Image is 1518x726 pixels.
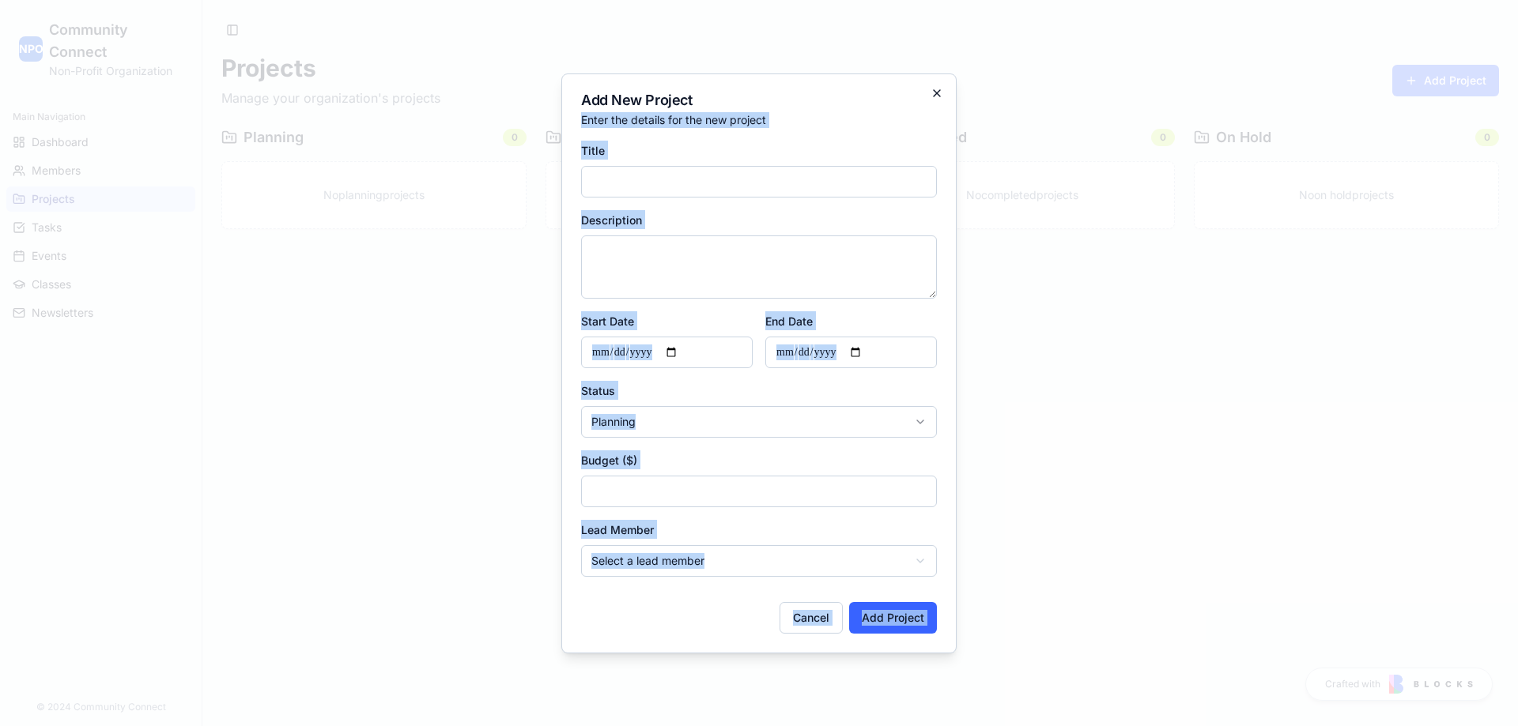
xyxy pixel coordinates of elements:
[581,144,605,157] label: Title
[581,523,654,536] label: Lead Member
[581,384,615,397] label: Status
[581,213,642,227] label: Description
[581,453,637,467] label: Budget ($)
[780,602,843,634] button: Cancel
[849,602,937,634] button: Add Project
[765,314,813,328] label: End Date
[581,314,634,328] label: Start Date
[581,112,937,128] p: Enter the details for the new project
[581,93,937,107] h2: Add New Project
